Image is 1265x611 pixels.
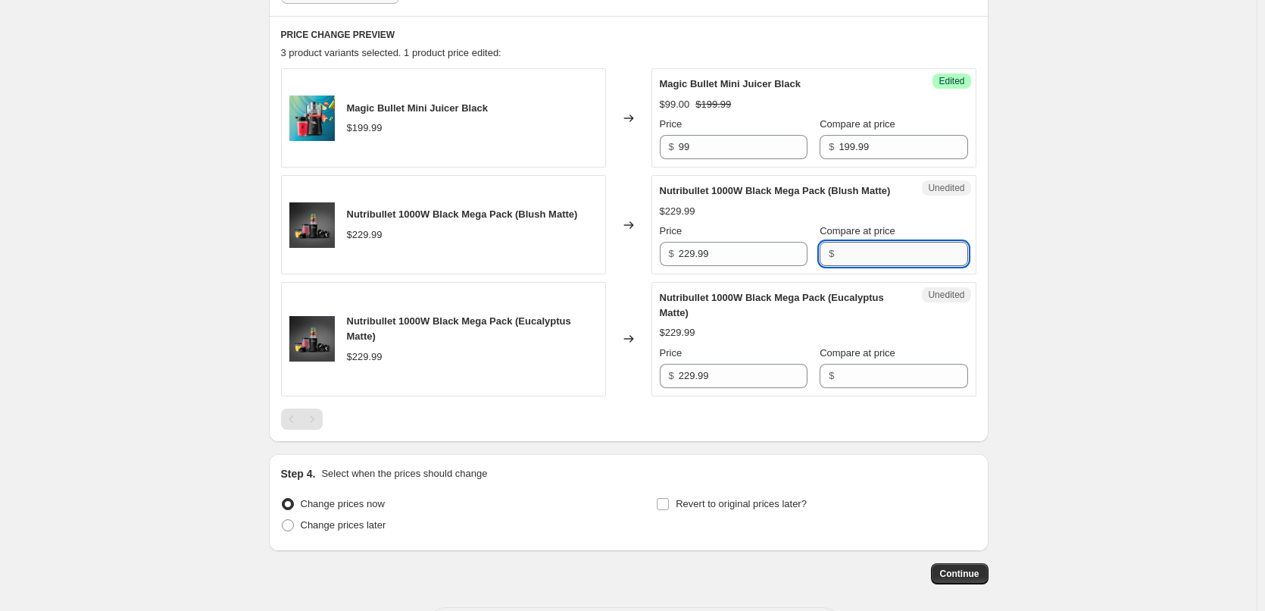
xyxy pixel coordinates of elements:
[676,498,807,509] span: Revert to original prices later?
[940,568,979,580] span: Continue
[347,349,383,365] div: $229.99
[289,202,335,248] img: 1000WMegaPack_80x.png
[660,292,884,318] span: Nutribullet 1000W Black Mega Pack (Eucalyptus Matte)
[347,315,571,342] span: Nutribullet 1000W Black Mega Pack (Eucalyptus Matte)
[660,347,682,359] span: Price
[660,78,801,89] span: Magic Bullet Mini Juicer Black
[660,118,682,130] span: Price
[347,227,383,243] div: $229.99
[931,563,989,584] button: Continue
[660,325,695,340] div: $229.99
[829,370,834,381] span: $
[289,316,335,362] img: 1000WMegaPack_80x.png
[829,248,834,259] span: $
[820,225,895,237] span: Compare at price
[820,118,895,130] span: Compare at price
[301,519,386,531] span: Change prices later
[301,498,385,509] span: Change prices now
[695,97,731,112] strike: $199.99
[347,102,488,114] span: Magic Bullet Mini Juicer Black
[829,141,834,152] span: $
[669,248,674,259] span: $
[281,47,501,58] span: 3 product variants selected. 1 product price edited:
[669,141,674,152] span: $
[281,409,323,430] nav: Pagination
[660,97,690,112] div: $99.00
[347,208,578,220] span: Nutribullet 1000W Black Mega Pack (Blush Matte)
[928,289,964,301] span: Unedited
[660,204,695,219] div: $229.99
[347,121,383,136] div: $199.99
[928,182,964,194] span: Unedited
[281,29,976,41] h6: PRICE CHANGE PREVIEW
[939,75,964,87] span: Edited
[820,347,895,359] span: Compare at price
[660,225,682,237] span: Price
[289,96,335,141] img: MB_Mini-Juicer-AK_Web_Hero_3000x3000_c0d10c43-90c4-49c9-b8c1-df294ae9fb60_80x.jpg
[660,185,891,196] span: Nutribullet 1000W Black Mega Pack (Blush Matte)
[281,466,316,481] h2: Step 4.
[669,370,674,381] span: $
[321,466,487,481] p: Select when the prices should change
